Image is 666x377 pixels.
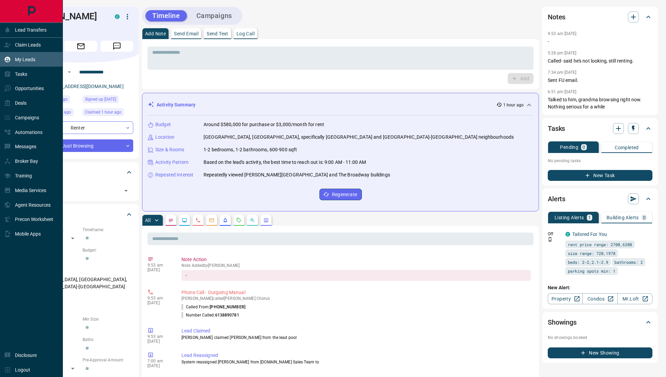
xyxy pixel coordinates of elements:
[204,146,297,153] p: 1-2 bedrooms, 1-2 bathrooms, 600-900 sqft
[548,170,652,181] button: New Task
[181,335,531,341] p: [PERSON_NAME] claimed [PERSON_NAME] from the lead pool
[115,14,120,19] div: condos.ca
[29,274,133,292] p: [GEOGRAPHIC_DATA], [GEOGRAPHIC_DATA], [GEOGRAPHIC_DATA]-[GEOGRAPHIC_DATA]
[29,11,105,33] h1: [PERSON_NAME] Chorus
[181,359,531,365] p: System reassigned [PERSON_NAME] from [DOMAIN_NAME] Sales Team to
[548,38,652,45] p: -
[83,247,133,253] p: Budget:
[147,301,171,305] p: [DATE]
[210,305,245,309] span: [PHONE_NUMBER]
[548,284,652,291] p: New Alert:
[215,313,239,318] span: 6138890781
[236,218,242,223] svg: Requests
[615,145,639,150] p: Completed
[85,96,116,103] span: Signed up [DATE]
[181,263,531,268] p: Note Added by [PERSON_NAME]
[155,159,189,166] p: Activity Pattern
[157,101,195,108] p: Activity Summary
[503,102,524,108] p: 1 hour ago
[568,268,615,274] span: parking spots min: 1
[548,237,553,242] svg: Push Notification Only
[548,120,652,137] div: Tasks
[101,41,133,52] span: Message
[548,123,565,134] h2: Tasks
[145,10,187,21] button: Timeline
[181,352,531,359] p: Lead Reassigned
[182,218,187,223] svg: Lead Browsing Activity
[181,296,531,301] p: [PERSON_NAME] called [PERSON_NAME] Chorus
[145,31,166,36] p: Add Note
[29,139,133,152] div: Just Browsing
[548,77,652,84] p: Sent FU email.
[209,218,214,223] svg: Emails
[181,270,531,281] div: -
[548,9,652,25] div: Notes
[83,108,133,118] div: Wed Oct 15 2025
[147,339,171,344] p: [DATE]
[263,218,269,223] svg: Agent Actions
[548,51,577,55] p: 5:28 pm [DATE]
[548,57,652,65] p: Called- said he's not looking, still renting.
[572,232,607,237] a: Tailored For You
[614,259,643,265] span: bathrooms: 2
[617,293,652,304] a: Mr.Loft
[548,231,561,237] p: Off
[148,99,533,111] div: Activity Summary1 hour ago
[83,96,133,105] div: Mon Mar 20 2023
[548,317,577,328] h2: Showings
[548,347,652,358] button: New Showing
[147,268,171,272] p: [DATE]
[83,316,133,322] p: Min Size:
[155,134,174,141] p: Location
[548,96,652,110] p: Talked to him, grandma browsing right now. Nothing serious for a while
[568,241,632,248] span: rent price range: 2700,6380
[548,193,565,204] h2: Alerts
[83,227,133,233] p: Timeframe:
[195,218,201,223] svg: Calls
[147,363,171,368] p: [DATE]
[190,10,239,21] button: Campaigns
[568,259,608,265] span: beds: 2-2,2.1-2.9
[168,218,174,223] svg: Notes
[85,109,121,116] span: Claimed 1 hour ago
[47,84,124,89] a: [EMAIL_ADDRESS][DOMAIN_NAME]
[560,145,578,150] p: Pending
[319,189,362,200] button: Regenerate
[250,218,255,223] svg: Opportunities
[147,359,171,363] p: 7:00 am
[29,121,133,134] div: Renter
[582,293,617,304] a: Condos
[582,145,585,150] p: 0
[565,232,570,237] div: condos.ca
[65,41,97,52] span: Email
[548,191,652,207] div: Alerts
[181,312,239,318] p: Number Called:
[568,250,615,257] span: size range: 720,1978
[147,263,171,268] p: 9:53 am
[548,89,577,94] p: 6:51 pm [DATE]
[236,31,255,36] p: Log Call
[548,293,583,304] a: Property
[588,215,591,220] p: 1
[548,314,652,330] div: Showings
[29,268,133,274] p: Areas Searched:
[207,31,228,36] p: Send Text
[223,218,228,223] svg: Listing Alerts
[548,70,577,75] p: 7:34 pm [DATE]
[147,334,171,339] p: 9:53 am
[607,215,639,220] p: Building Alerts
[204,121,324,128] p: Around $580,000 for purchase or $3,000/month for rent
[548,31,577,36] p: 9:53 am [DATE]
[548,156,652,166] p: No pending tasks
[29,296,133,302] p: Motivation:
[174,31,198,36] p: Send Email
[65,68,73,76] button: Open
[181,289,531,296] p: Phone Call - Outgoing Manual
[555,215,584,220] p: Listing Alerts
[145,218,151,223] p: All
[643,215,646,220] p: 0
[204,159,366,166] p: Based on the lead's activity, the best time to reach out is: 9:00 AM - 11:00 AM
[83,337,133,343] p: Baths:
[155,171,193,178] p: Repeated Interest
[204,171,390,178] p: Repeatedly viewed [PERSON_NAME][GEOGRAPHIC_DATA] and The Broadway buildings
